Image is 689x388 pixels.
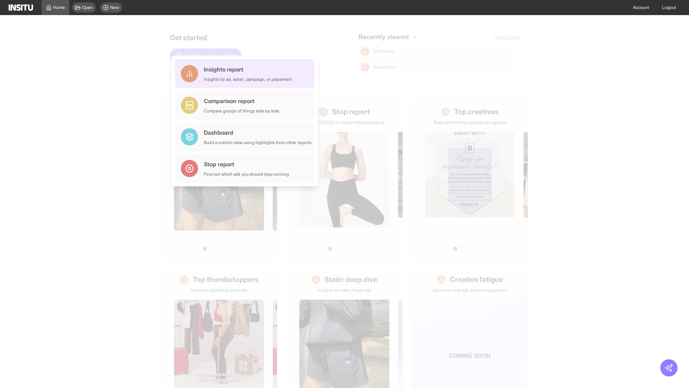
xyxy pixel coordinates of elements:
[204,171,289,177] div: Find out which ads you should stop running
[204,108,279,114] div: Compare groups of things side by side
[82,5,93,10] span: Open
[204,97,279,105] div: Comparison report
[110,5,119,10] span: New
[204,140,311,145] div: Build a custom view using highlights from other reports
[204,65,292,74] div: Insights report
[204,160,289,168] div: Stop report
[53,5,65,10] span: Home
[204,77,292,82] div: Insights by ad, adset, campaign, or placement
[204,128,311,137] div: Dashboard
[9,4,33,11] img: Logo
